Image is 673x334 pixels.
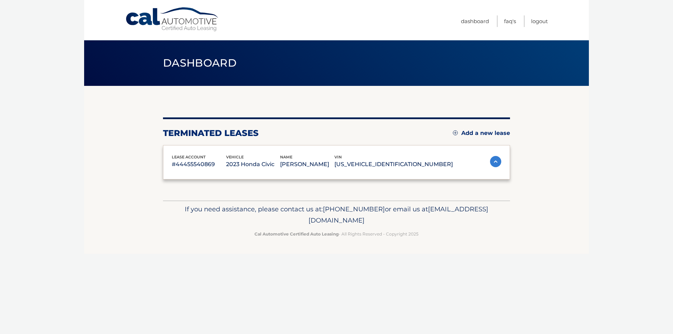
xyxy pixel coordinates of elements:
[453,130,510,137] a: Add a new lease
[163,128,259,138] h2: terminated leases
[334,155,342,159] span: vin
[453,130,458,135] img: add.svg
[323,205,385,213] span: [PHONE_NUMBER]
[125,7,220,32] a: Cal Automotive
[461,15,489,27] a: Dashboard
[504,15,516,27] a: FAQ's
[490,156,501,167] img: accordion-active.svg
[163,56,237,69] span: Dashboard
[226,159,280,169] p: 2023 Honda Civic
[168,204,505,226] p: If you need assistance, please contact us at: or email us at
[334,159,453,169] p: [US_VEHICLE_IDENTIFICATION_NUMBER]
[172,159,226,169] p: #44455540869
[280,155,292,159] span: name
[172,155,206,159] span: lease account
[168,230,505,238] p: - All Rights Reserved - Copyright 2025
[254,231,339,237] strong: Cal Automotive Certified Auto Leasing
[226,155,244,159] span: vehicle
[280,159,334,169] p: [PERSON_NAME]
[308,205,488,224] span: [EMAIL_ADDRESS][DOMAIN_NAME]
[531,15,548,27] a: Logout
